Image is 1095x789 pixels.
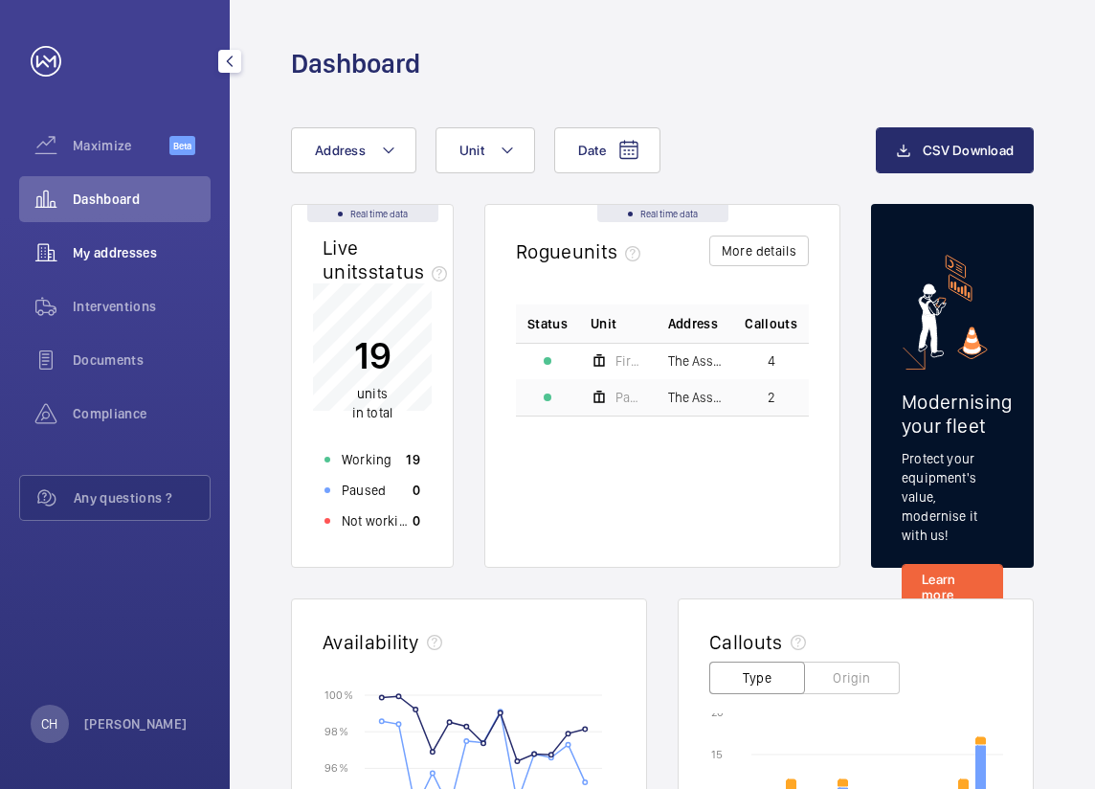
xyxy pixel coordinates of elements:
[307,205,438,222] div: Real time data
[709,630,783,654] h2: Callouts
[369,259,456,283] span: status
[711,747,723,760] text: 15
[352,384,392,422] p: in total
[73,350,211,370] span: Documents
[291,127,416,173] button: Address
[615,391,645,404] span: Passenger Lift 1
[342,481,386,500] p: Paused
[768,391,775,404] span: 2
[73,297,211,316] span: Interventions
[709,662,805,694] button: Type
[527,314,568,333] p: Status
[902,449,1003,545] p: Protect your equipment's value, modernise it with us!
[73,136,169,155] span: Maximize
[315,143,366,158] span: Address
[711,705,724,718] text: 20
[572,239,649,263] span: units
[668,314,718,333] span: Address
[324,725,348,738] text: 98 %
[73,243,211,262] span: My addresses
[436,127,535,173] button: Unit
[324,688,353,701] text: 100 %
[902,390,1003,438] h2: Modernising your fleet
[84,714,188,733] p: [PERSON_NAME]
[918,255,988,359] img: marketing-card.svg
[73,190,211,209] span: Dashboard
[668,391,723,404] span: The Assembly - Building C - [GEOGRAPHIC_DATA]
[291,46,420,81] h1: Dashboard
[804,662,900,694] button: Origin
[668,354,723,368] span: The Assembly - Building C - [GEOGRAPHIC_DATA]
[73,404,211,423] span: Compliance
[615,354,645,368] span: Fire Fighting Lift 2
[323,236,455,283] h2: Live units
[342,511,413,530] p: Not working
[597,205,728,222] div: Real time data
[923,143,1014,158] span: CSV Download
[413,511,420,530] p: 0
[768,354,775,368] span: 4
[554,127,660,173] button: Date
[578,143,606,158] span: Date
[74,488,210,507] span: Any questions ?
[169,136,195,155] span: Beta
[516,239,648,263] h2: Rogue
[902,564,1003,610] a: Learn more
[591,314,616,333] span: Unit
[413,481,420,500] p: 0
[709,236,809,266] button: More details
[406,450,420,469] p: 19
[41,714,57,733] p: CH
[745,314,797,333] span: Callouts
[357,386,388,401] span: units
[459,143,484,158] span: Unit
[323,630,419,654] h2: Availability
[876,127,1034,173] button: CSV Download
[342,450,391,469] p: Working
[352,331,392,379] p: 19
[324,761,348,775] text: 96 %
